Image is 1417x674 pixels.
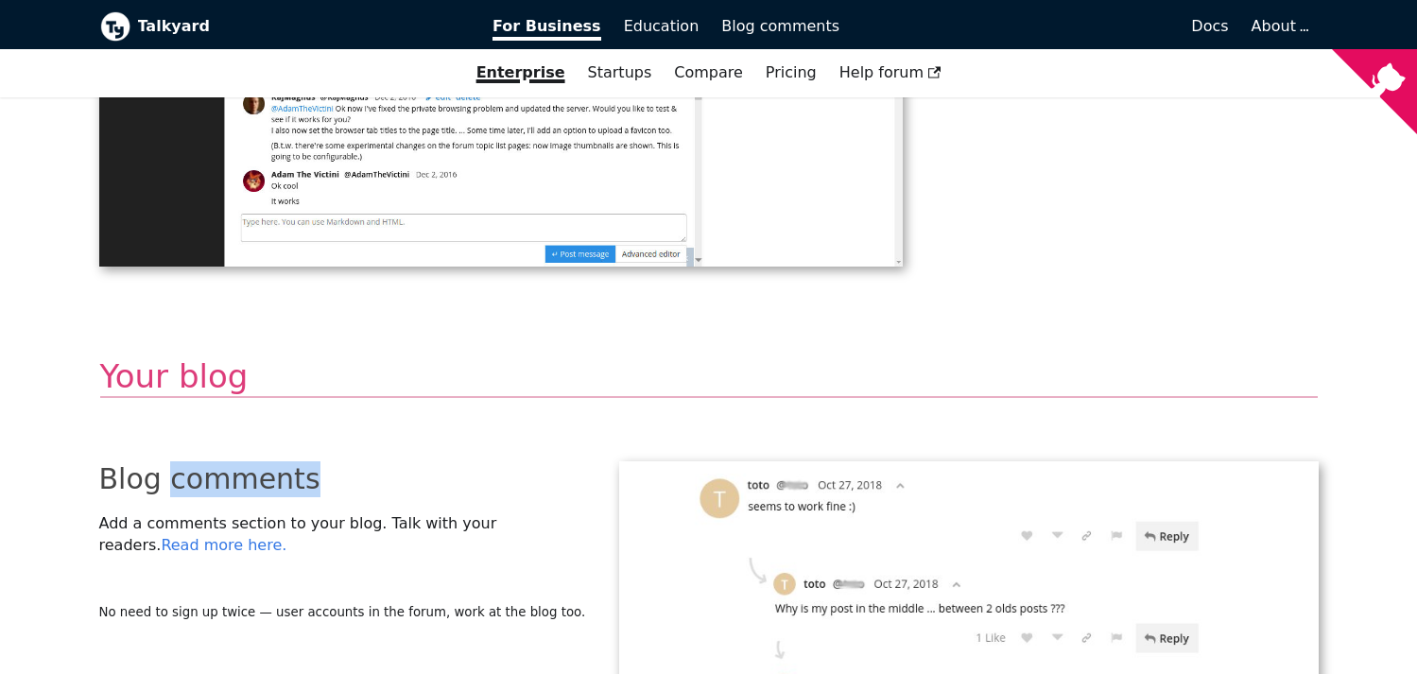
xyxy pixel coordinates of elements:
[674,63,743,81] a: Compare
[100,11,467,42] a: Talkyard logoTalkyard
[828,57,953,89] a: Help forum
[100,11,130,42] img: Talkyard logo
[138,14,467,39] b: Talkyard
[100,356,1318,399] h2: Your blog
[710,10,851,43] a: Blog comments
[481,10,613,43] a: For Business
[721,17,839,35] span: Blog comments
[1252,17,1306,35] a: About
[99,461,591,497] h2: Blog comments
[839,63,942,81] span: Help forum
[492,17,601,41] span: For Business
[99,605,586,619] small: No need to sign up twice — user accounts in the forum, work at the blog too.
[1191,17,1228,35] span: Docs
[613,10,711,43] a: Education
[577,57,664,89] a: Startups
[161,536,286,554] a: Read more here.
[851,10,1240,43] a: Docs
[99,512,591,556] p: Add a comments section to your blog . Talk with your readers.
[465,57,577,89] a: Enterprise
[754,57,828,89] a: Pricing
[624,17,700,35] span: Education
